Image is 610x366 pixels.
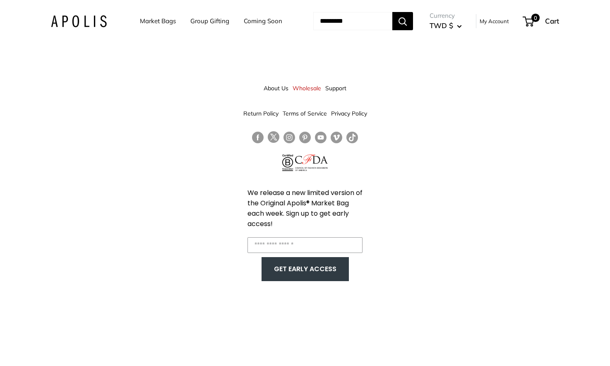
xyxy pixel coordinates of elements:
[430,19,462,32] button: TWD $
[480,16,509,26] a: My Account
[430,10,462,22] span: Currency
[331,131,342,143] a: Follow us on Vimeo
[524,14,559,28] a: 0 Cart
[346,131,358,143] a: Follow us on Tumblr
[268,131,279,146] a: Follow us on Twitter
[283,131,295,143] a: Follow us on Instagram
[252,131,264,143] a: Follow us on Facebook
[282,154,293,171] img: Certified B Corporation
[430,21,453,30] span: TWD $
[299,131,311,143] a: Follow us on Pinterest
[283,106,327,121] a: Terms of Service
[247,188,363,229] span: We release a new limited version of the Original Apolis® Market Bag each week. Sign up to get ear...
[247,237,363,253] input: Enter your email
[51,15,107,27] img: Apolis
[244,15,282,27] a: Coming Soon
[243,106,279,121] a: Return Policy
[295,154,328,171] img: Council of Fashion Designers of America Member
[293,81,321,96] a: Wholesale
[392,12,413,30] button: Search
[531,14,540,22] span: 0
[315,131,327,143] a: Follow us on YouTube
[140,15,176,27] a: Market Bags
[331,106,367,121] a: Privacy Policy
[325,81,346,96] a: Support
[190,15,229,27] a: Group Gifting
[264,81,288,96] a: About Us
[270,261,341,277] button: GET EARLY ACCESS
[545,17,559,25] span: Cart
[313,12,392,30] input: Search...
